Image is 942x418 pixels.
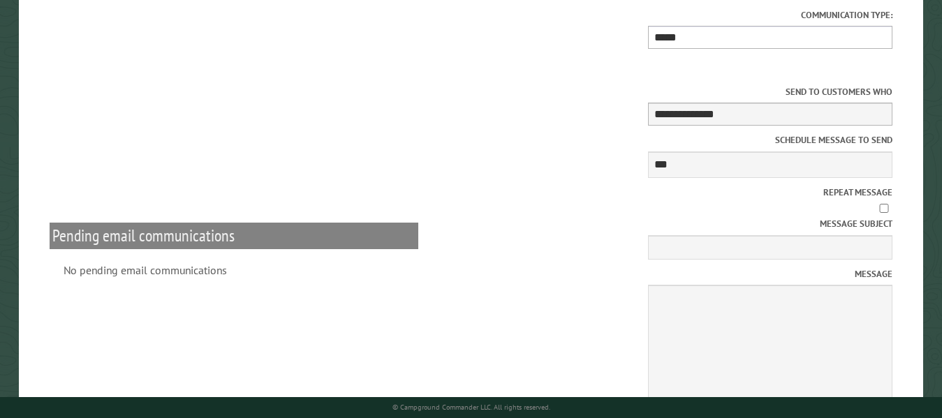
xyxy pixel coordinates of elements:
div: No pending email communications [64,263,404,277]
label: Repeat message [422,186,892,199]
label: Send to customers who [422,85,892,98]
label: Message subject [422,217,892,230]
label: Schedule message to send [422,133,892,147]
label: Communication type: [87,8,892,22]
small: © Campground Commander LLC. All rights reserved. [392,403,550,412]
label: Message [422,267,892,281]
h2: Pending email communications [50,223,418,249]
